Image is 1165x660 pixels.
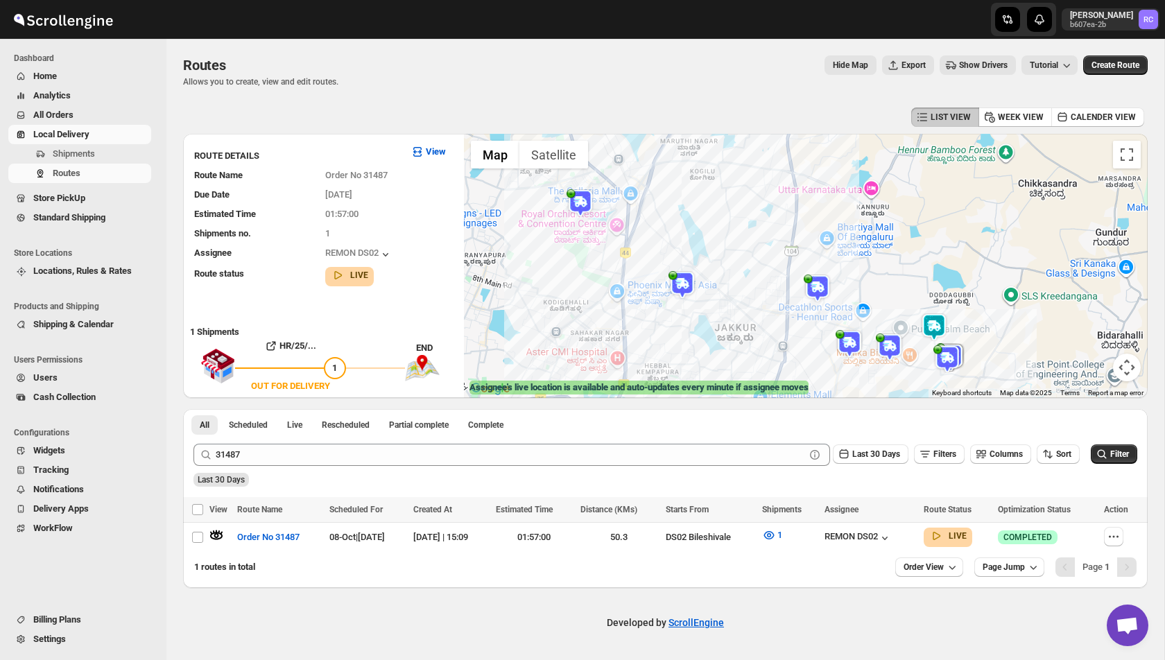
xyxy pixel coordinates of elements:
[194,247,232,258] span: Assignee
[229,419,268,431] span: Scheduled
[825,505,858,514] span: Assignee
[325,170,388,180] span: Order No 31487
[978,107,1052,127] button: WEEK VIEW
[194,209,256,219] span: Estimated Time
[1070,21,1133,29] p: b607ea-2b
[198,475,245,485] span: Last 30 Days
[194,228,251,238] span: Shipments no.
[389,419,449,431] span: Partial complete
[8,144,151,164] button: Shipments
[8,610,151,629] button: Billing Plans
[194,189,230,200] span: Due Date
[1139,10,1158,29] span: Rahul Chopra
[8,480,151,499] button: Notifications
[901,60,926,71] span: Export
[467,380,513,398] img: Google
[580,530,657,544] div: 50.3
[959,60,1008,71] span: Show Drivers
[496,530,573,544] div: 01:57:00
[194,170,243,180] span: Route Name
[200,419,209,431] span: All
[33,503,89,514] span: Delivery Apps
[53,168,80,178] span: Routes
[1107,605,1148,646] div: Open chat
[8,629,151,649] button: Settings
[33,266,132,276] span: Locations, Rules & Rates
[914,444,965,464] button: Filters
[940,55,1016,75] button: Show Drivers
[402,141,454,163] button: View
[33,212,105,223] span: Standard Shipping
[413,505,452,514] span: Created At
[8,86,151,105] button: Analytics
[8,315,151,334] button: Shipping & Calendar
[983,562,1025,573] span: Page Jump
[833,444,908,464] button: Last 30 Days
[1051,107,1144,127] button: CALENDER VIEW
[8,67,151,86] button: Home
[904,562,944,573] span: Order View
[825,531,892,545] div: REMON DS02
[237,505,282,514] span: Route Name
[287,419,302,431] span: Live
[235,335,346,357] button: HR/25/...
[8,499,151,519] button: Delivery Apps
[209,505,227,514] span: View
[607,616,724,629] p: Developed by
[251,379,330,393] div: OUT FOR DELIVERY
[8,164,151,183] button: Routes
[833,60,868,71] span: Hide Map
[1083,55,1148,75] button: Create Route
[11,2,115,37] img: ScrollEngine
[469,381,809,394] label: Assignee's live location is available and auto-updates every minute if assignee moves
[329,505,383,514] span: Scheduled For
[1000,389,1052,397] span: Map data ©2025
[825,55,877,75] button: Map action label
[990,449,1023,459] span: Columns
[33,110,74,120] span: All Orders
[325,228,330,238] span: 1
[331,268,368,282] button: LIVE
[1030,60,1058,70] span: Tutorial
[1144,15,1153,24] text: RC
[1055,557,1137,577] nav: Pagination
[33,464,69,475] span: Tracking
[191,415,218,435] button: All routes
[8,368,151,388] button: Users
[8,460,151,480] button: Tracking
[14,301,157,312] span: Products and Shipping
[777,530,782,540] span: 1
[970,444,1031,464] button: Columns
[53,148,95,159] span: Shipments
[325,189,352,200] span: [DATE]
[668,617,724,628] a: ScrollEngine
[932,388,992,398] button: Keyboard shortcuts
[998,505,1071,514] span: Optimization Status
[33,445,65,455] span: Widgets
[496,505,553,514] span: Estimated Time
[467,380,513,398] a: Open this area in Google Maps (opens a new window)
[33,319,114,329] span: Shipping & Calendar
[754,524,791,546] button: 1
[1070,10,1133,21] p: [PERSON_NAME]
[194,562,255,572] span: 1 routes in total
[895,557,963,577] button: Order View
[33,129,89,139] span: Local Delivery
[1037,444,1080,464] button: Sort
[1110,449,1129,459] span: Filter
[519,141,588,168] button: Show satellite imagery
[1104,505,1128,514] span: Action
[666,530,754,544] div: DS02 Bileshivale
[33,614,81,625] span: Billing Plans
[1060,389,1080,397] a: Terms (opens in new tab)
[229,526,308,548] button: Order No 31487
[216,444,805,466] input: Press enter after typing | Search Eg. Order No 31487
[1113,141,1141,168] button: Toggle fullscreen view
[1082,562,1110,572] span: Page
[194,268,244,279] span: Route status
[426,146,446,157] b: View
[14,247,157,259] span: Store Locations
[194,149,399,163] h3: ROUTE DETAILS
[468,419,503,431] span: Complete
[1021,55,1078,75] button: Tutorial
